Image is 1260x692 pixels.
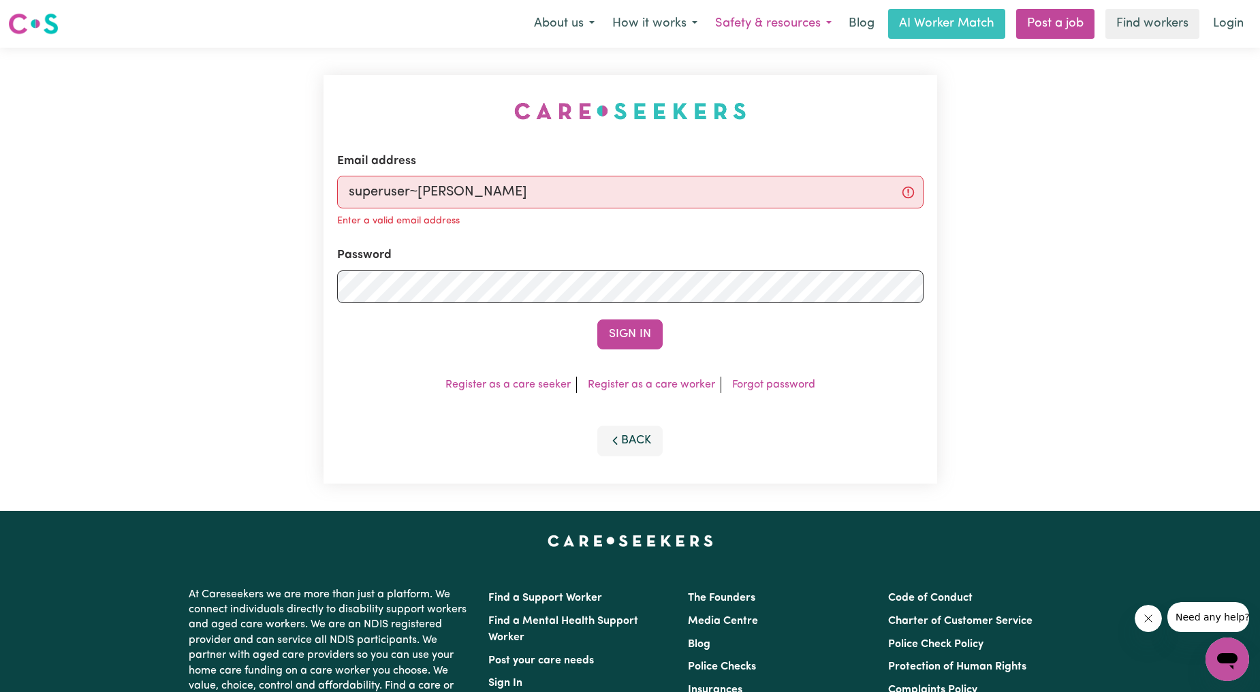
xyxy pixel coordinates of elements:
a: Blog [688,639,710,650]
label: Password [337,247,392,264]
a: Protection of Human Rights [888,661,1026,672]
a: Careseekers home page [548,535,713,546]
a: Charter of Customer Service [888,616,1033,627]
a: AI Worker Match [888,9,1005,39]
input: Email address [337,176,924,208]
a: Police Check Policy [888,639,983,650]
a: Find a Support Worker [488,593,602,603]
a: Register as a care worker [588,379,715,390]
a: Blog [840,9,883,39]
a: Sign In [488,678,522,689]
button: How it works [603,10,706,38]
a: Careseekers logo [8,8,59,40]
a: Login [1205,9,1252,39]
a: Forgot password [732,379,815,390]
label: Email address [337,153,416,170]
a: Find workers [1105,9,1199,39]
a: Find a Mental Health Support Worker [488,616,638,643]
a: The Founders [688,593,755,603]
a: Register as a care seeker [445,379,571,390]
button: About us [525,10,603,38]
button: Sign In [597,319,663,349]
img: Careseekers logo [8,12,59,36]
button: Back [597,426,663,456]
span: Need any help? [8,10,82,20]
button: Safety & resources [706,10,840,38]
a: Post a job [1016,9,1094,39]
a: Post your care needs [488,655,594,666]
p: Enter a valid email address [337,214,460,229]
iframe: Button to launch messaging window [1206,638,1249,681]
iframe: Close message [1135,605,1162,632]
iframe: Message from company [1167,602,1249,632]
a: Code of Conduct [888,593,973,603]
a: Media Centre [688,616,758,627]
a: Police Checks [688,661,756,672]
